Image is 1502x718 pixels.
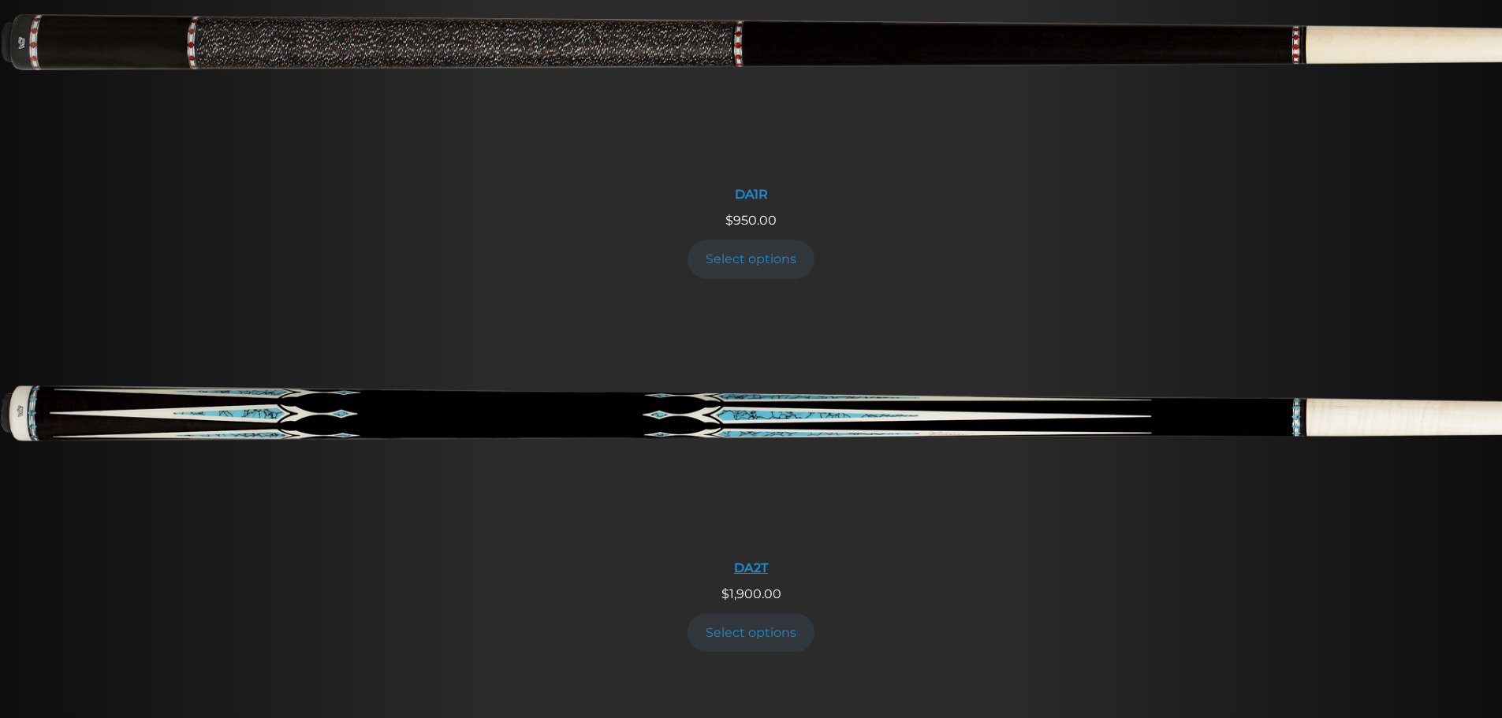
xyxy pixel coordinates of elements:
a: Add to cart: “DA2T” [688,613,815,652]
span: $ [725,213,733,228]
span: 950.00 [725,213,777,228]
span: 1,900.00 [721,586,781,601]
a: Add to cart: “DA1R” [688,240,815,278]
span: $ [721,586,729,601]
